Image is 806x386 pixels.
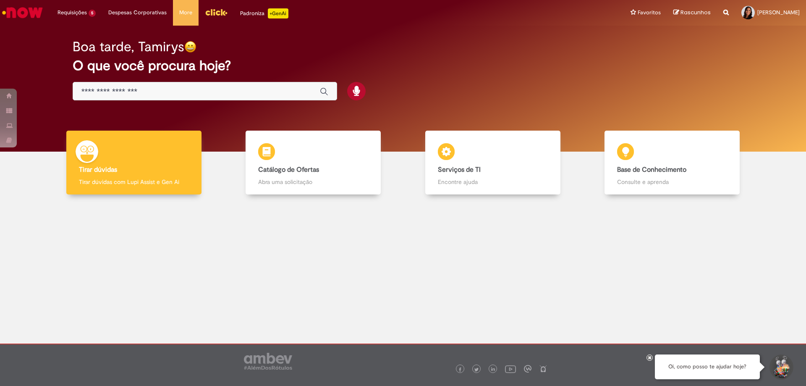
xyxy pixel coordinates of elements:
img: logo_footer_youtube.png [505,363,516,374]
span: Despesas Corporativas [108,8,167,17]
img: logo_footer_facebook.png [458,368,462,372]
p: Consulte e aprenda [617,178,727,186]
b: Serviços de TI [438,165,481,174]
span: More [179,8,192,17]
h2: Boa tarde, Tamirys [73,39,184,54]
img: click_logo_yellow_360x200.png [205,6,228,18]
span: 5 [89,10,96,17]
p: Abra uma solicitação [258,178,368,186]
b: Base de Conhecimento [617,165,686,174]
span: [PERSON_NAME] [757,9,800,16]
span: Requisições [58,8,87,17]
a: Base de Conhecimento Consulte e aprenda [583,131,762,195]
div: Padroniza [240,8,288,18]
span: Favoritos [638,8,661,17]
p: Encontre ajuda [438,178,548,186]
img: logo_footer_twitter.png [474,368,479,372]
img: logo_footer_naosei.png [539,365,547,373]
div: Oi, como posso te ajudar hoje? [655,354,760,379]
h2: O que você procura hoje? [73,58,734,73]
b: Tirar dúvidas [79,165,117,174]
a: Serviços de TI Encontre ajuda [403,131,583,195]
img: happy-face.png [184,41,196,53]
p: Tirar dúvidas com Lupi Assist e Gen Ai [79,178,189,186]
a: Rascunhos [673,9,711,17]
img: logo_footer_linkedin.png [491,367,495,372]
p: +GenAi [268,8,288,18]
button: Iniciar Conversa de Suporte [768,354,793,380]
b: Catálogo de Ofertas [258,165,319,174]
a: Catálogo de Ofertas Abra uma solicitação [224,131,403,195]
a: Tirar dúvidas Tirar dúvidas com Lupi Assist e Gen Ai [44,131,224,195]
span: Rascunhos [680,8,711,16]
img: ServiceNow [1,4,44,21]
img: logo_footer_ambev_rotulo_gray.png [244,353,292,370]
img: logo_footer_workplace.png [524,365,531,373]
